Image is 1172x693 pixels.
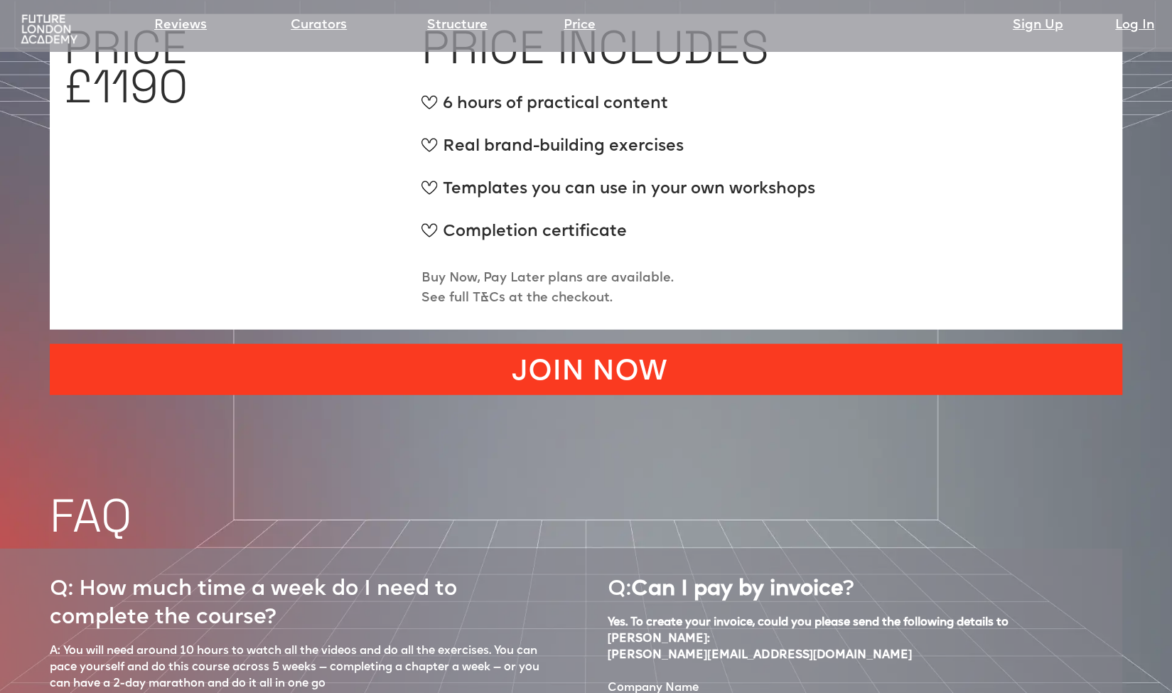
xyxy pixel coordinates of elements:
[608,650,913,661] strong: [PERSON_NAME][EMAIL_ADDRESS][DOMAIN_NAME] ‍
[421,28,769,67] h1: PRICE INCLUDES
[50,494,1172,538] h1: FAQ
[291,16,347,36] a: Curators
[608,563,854,604] h2: Q: ?
[421,220,815,256] div: Completion certificate
[608,617,1009,645] strong: Yes. To create your invoice, could you please send the following details to [PERSON_NAME]:
[421,92,815,128] div: 6 hours of practical content
[50,344,1122,395] a: JOIN NOW
[154,16,207,36] a: Reviews
[50,563,551,633] h2: Q: How much time a week do I need to complete the course?
[421,178,815,213] div: Templates you can use in your own workshops
[631,579,844,601] strong: Can I pay by invoice
[427,16,488,36] a: Structure
[1013,16,1063,36] a: Sign Up
[50,643,551,692] p: A: You will need around 10 hours to watch all the videos and do all the exercises. You can pace y...
[1115,16,1154,36] a: Log In
[421,135,815,171] div: Real brand-building exercises
[64,28,188,106] h1: PRICE £1190
[421,269,674,308] p: Buy Now, Pay Later plans are available. See full T&Cs at the checkout.
[608,648,1109,680] a: [PERSON_NAME][EMAIL_ADDRESS][DOMAIN_NAME]‍
[564,16,596,36] a: Price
